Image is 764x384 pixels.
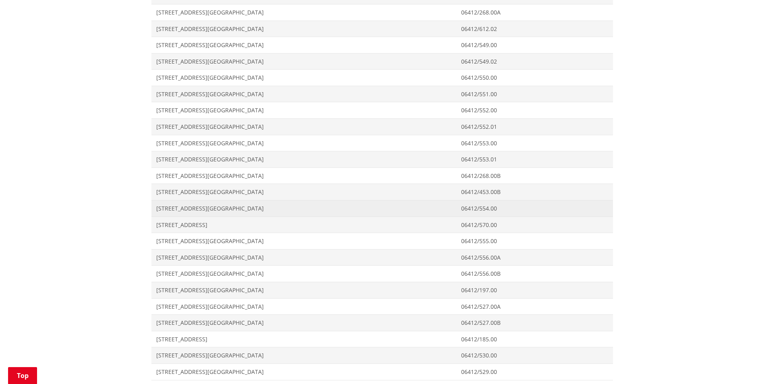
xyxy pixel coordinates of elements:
[156,123,452,131] span: [STREET_ADDRESS][GEOGRAPHIC_DATA]
[151,249,613,266] a: [STREET_ADDRESS][GEOGRAPHIC_DATA] 06412/556.00A
[151,37,613,54] a: [STREET_ADDRESS][GEOGRAPHIC_DATA] 06412/549.00
[461,319,608,327] span: 06412/527.00B
[156,335,452,343] span: [STREET_ADDRESS]
[156,270,452,278] span: [STREET_ADDRESS][GEOGRAPHIC_DATA]
[151,233,613,250] a: [STREET_ADDRESS][GEOGRAPHIC_DATA] 06412/555.00
[151,135,613,151] a: [STREET_ADDRESS][GEOGRAPHIC_DATA] 06412/553.00
[151,217,613,233] a: [STREET_ADDRESS] 06412/570.00
[461,25,608,33] span: 06412/612.02
[151,363,613,380] a: [STREET_ADDRESS][GEOGRAPHIC_DATA] 06412/529.00
[151,184,613,200] a: [STREET_ADDRESS][GEOGRAPHIC_DATA] 06412/453.00B
[461,155,608,163] span: 06412/553.01
[151,151,613,168] a: [STREET_ADDRESS][GEOGRAPHIC_DATA] 06412/553.01
[151,282,613,299] a: [STREET_ADDRESS][GEOGRAPHIC_DATA] 06412/197.00
[151,102,613,119] a: [STREET_ADDRESS][GEOGRAPHIC_DATA] 06412/552.00
[8,367,37,384] a: Top
[151,266,613,282] a: [STREET_ADDRESS][GEOGRAPHIC_DATA] 06412/556.00B
[461,221,608,229] span: 06412/570.00
[461,286,608,294] span: 06412/197.00
[151,200,613,217] a: [STREET_ADDRESS][GEOGRAPHIC_DATA] 06412/554.00
[461,204,608,213] span: 06412/554.00
[151,298,613,315] a: [STREET_ADDRESS][GEOGRAPHIC_DATA] 06412/527.00A
[461,335,608,343] span: 06412/185.00
[461,303,608,311] span: 06412/527.00A
[156,25,452,33] span: [STREET_ADDRESS][GEOGRAPHIC_DATA]
[461,58,608,66] span: 06412/549.02
[461,351,608,359] span: 06412/530.00
[461,90,608,98] span: 06412/551.00
[151,4,613,21] a: [STREET_ADDRESS][GEOGRAPHIC_DATA] 06412/268.00A
[151,347,613,364] a: [STREET_ADDRESS][GEOGRAPHIC_DATA] 06412/530.00
[156,74,452,82] span: [STREET_ADDRESS][GEOGRAPHIC_DATA]
[151,70,613,86] a: [STREET_ADDRESS][GEOGRAPHIC_DATA] 06412/550.00
[156,303,452,311] span: [STREET_ADDRESS][GEOGRAPHIC_DATA]
[461,8,608,17] span: 06412/268.00A
[461,254,608,262] span: 06412/556.00A
[156,286,452,294] span: [STREET_ADDRESS][GEOGRAPHIC_DATA]
[151,331,613,347] a: [STREET_ADDRESS] 06412/185.00
[461,139,608,147] span: 06412/553.00
[461,237,608,245] span: 06412/555.00
[156,8,452,17] span: [STREET_ADDRESS][GEOGRAPHIC_DATA]
[461,172,608,180] span: 06412/268.00B
[156,90,452,98] span: [STREET_ADDRESS][GEOGRAPHIC_DATA]
[156,368,452,376] span: [STREET_ADDRESS][GEOGRAPHIC_DATA]
[156,155,452,163] span: [STREET_ADDRESS][GEOGRAPHIC_DATA]
[151,315,613,331] a: [STREET_ADDRESS][GEOGRAPHIC_DATA] 06412/527.00B
[151,167,613,184] a: [STREET_ADDRESS][GEOGRAPHIC_DATA] 06412/268.00B
[156,172,452,180] span: [STREET_ADDRESS][GEOGRAPHIC_DATA]
[156,188,452,196] span: [STREET_ADDRESS][GEOGRAPHIC_DATA]
[156,319,452,327] span: [STREET_ADDRESS][GEOGRAPHIC_DATA]
[156,351,452,359] span: [STREET_ADDRESS][GEOGRAPHIC_DATA]
[461,188,608,196] span: 06412/453.00B
[461,270,608,278] span: 06412/556.00B
[461,106,608,114] span: 06412/552.00
[156,139,452,147] span: [STREET_ADDRESS][GEOGRAPHIC_DATA]
[461,74,608,82] span: 06412/550.00
[461,368,608,376] span: 06412/529.00
[156,237,452,245] span: [STREET_ADDRESS][GEOGRAPHIC_DATA]
[156,204,452,213] span: [STREET_ADDRESS][GEOGRAPHIC_DATA]
[156,221,452,229] span: [STREET_ADDRESS]
[461,123,608,131] span: 06412/552.01
[156,41,452,49] span: [STREET_ADDRESS][GEOGRAPHIC_DATA]
[151,119,613,135] a: [STREET_ADDRESS][GEOGRAPHIC_DATA] 06412/552.01
[151,86,613,102] a: [STREET_ADDRESS][GEOGRAPHIC_DATA] 06412/551.00
[151,53,613,70] a: [STREET_ADDRESS][GEOGRAPHIC_DATA] 06412/549.02
[156,58,452,66] span: [STREET_ADDRESS][GEOGRAPHIC_DATA]
[156,254,452,262] span: [STREET_ADDRESS][GEOGRAPHIC_DATA]
[156,106,452,114] span: [STREET_ADDRESS][GEOGRAPHIC_DATA]
[151,21,613,37] a: [STREET_ADDRESS][GEOGRAPHIC_DATA] 06412/612.02
[461,41,608,49] span: 06412/549.00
